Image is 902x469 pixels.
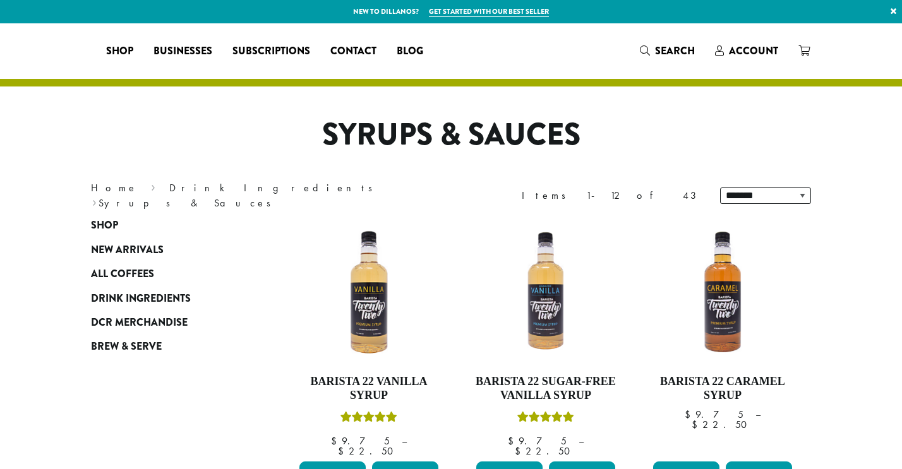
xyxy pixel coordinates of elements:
[650,220,795,365] img: CARAMEL-1-300x300.png
[473,220,618,365] img: SF-VANILLA-300x300.png
[296,220,442,456] a: Barista 22 Vanilla SyrupRated 5.00 out of 5
[729,44,778,58] span: Account
[397,44,423,59] span: Blog
[91,213,243,237] a: Shop
[655,44,695,58] span: Search
[151,176,155,196] span: ›
[91,339,162,355] span: Brew & Serve
[515,444,526,458] span: $
[91,218,118,234] span: Shop
[338,444,399,458] bdi: 22.50
[169,181,381,194] a: Drink Ingredients
[153,44,212,59] span: Businesses
[91,291,191,307] span: Drink Ingredients
[650,375,795,402] h4: Barista 22 Caramel Syrup
[296,220,442,365] img: VANILLA-300x300.png
[331,434,342,448] span: $
[106,44,133,59] span: Shop
[340,410,397,429] div: Rated 5.00 out of 5
[91,181,138,194] a: Home
[91,262,243,286] a: All Coffees
[508,434,519,448] span: $
[473,220,618,456] a: Barista 22 Sugar-Free Vanilla SyrupRated 5.00 out of 5
[692,418,702,431] span: $
[331,434,390,448] bdi: 9.75
[630,40,705,61] a: Search
[91,242,164,258] span: New Arrivals
[232,44,310,59] span: Subscriptions
[515,444,576,458] bdi: 22.50
[91,315,188,331] span: DCR Merchandise
[91,238,243,262] a: New Arrivals
[508,434,567,448] bdi: 9.75
[522,188,701,203] div: Items 1-12 of 43
[755,408,761,421] span: –
[685,408,743,421] bdi: 9.75
[81,117,821,153] h1: Syrups & Sauces
[91,311,243,335] a: DCR Merchandise
[338,444,349,458] span: $
[96,41,143,61] a: Shop
[579,434,584,448] span: –
[91,181,432,211] nav: Breadcrumb
[429,6,549,17] a: Get started with our best seller
[685,408,695,421] span: $
[473,375,618,402] h4: Barista 22 Sugar-Free Vanilla Syrup
[650,220,795,456] a: Barista 22 Caramel Syrup
[296,375,442,402] h4: Barista 22 Vanilla Syrup
[91,266,154,282] span: All Coffees
[91,335,243,359] a: Brew & Serve
[91,286,243,310] a: Drink Ingredients
[517,410,574,429] div: Rated 5.00 out of 5
[692,418,753,431] bdi: 22.50
[92,191,97,211] span: ›
[330,44,376,59] span: Contact
[402,434,407,448] span: –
